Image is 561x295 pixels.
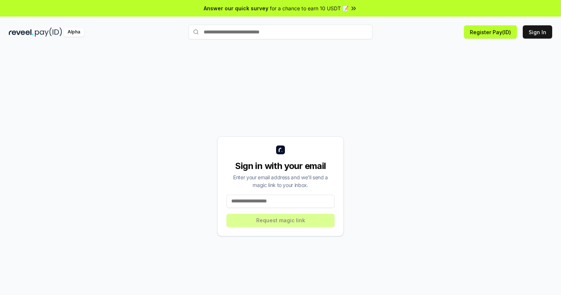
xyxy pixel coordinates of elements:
span: for a chance to earn 10 USDT 📝 [270,4,349,12]
img: logo_small [276,145,285,154]
img: reveel_dark [9,28,33,37]
img: pay_id [35,28,62,37]
div: Sign in with your email [226,160,335,172]
button: Register Pay(ID) [464,25,517,39]
div: Alpha [64,28,84,37]
div: Enter your email address and we’ll send a magic link to your inbox. [226,173,335,189]
button: Sign In [523,25,552,39]
span: Answer our quick survey [204,4,268,12]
